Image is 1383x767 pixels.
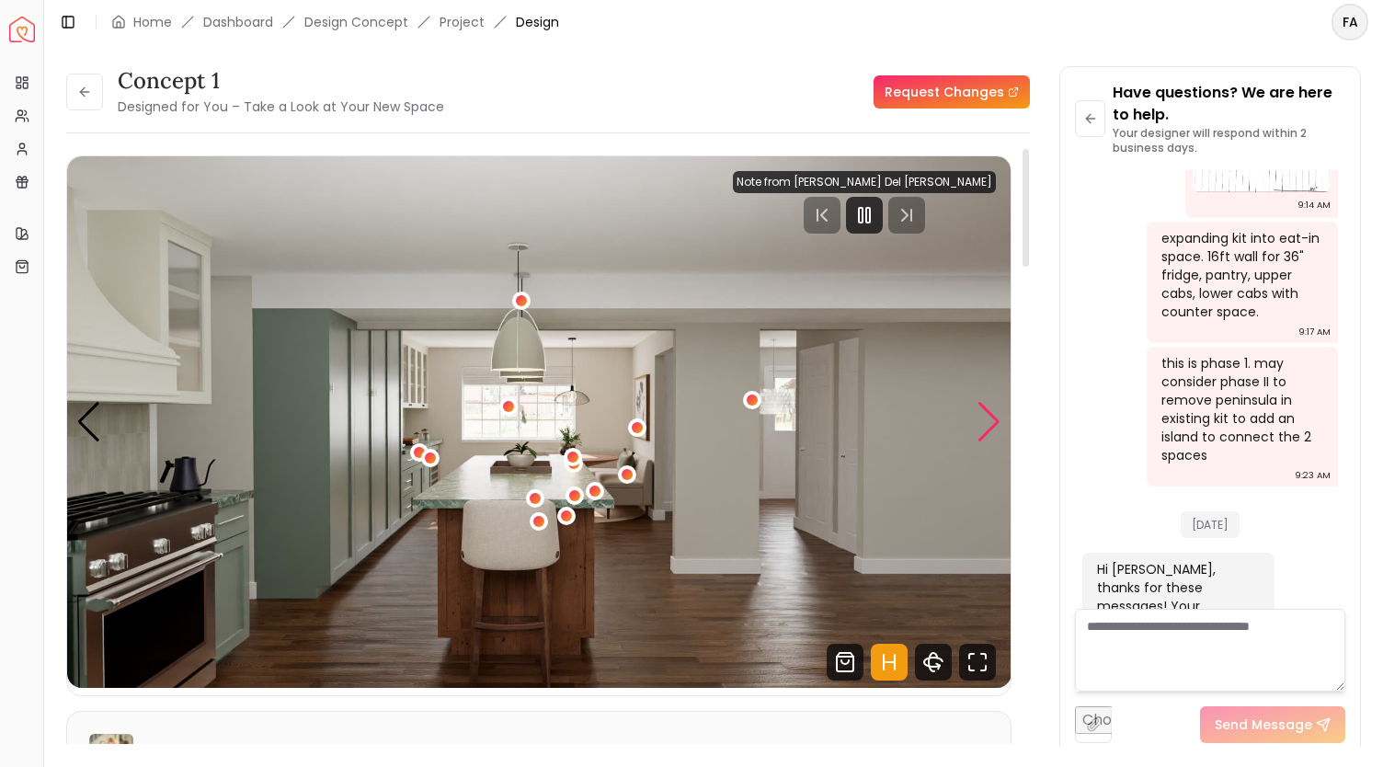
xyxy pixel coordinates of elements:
[871,644,908,681] svg: Hotspots Toggle
[1297,196,1331,214] div: 9:14 AM
[1161,354,1320,464] div: this is phase 1. may consider phase II to remove peninsula in existing kit to add an island to co...
[1295,466,1331,485] div: 9:23 AM
[440,13,485,31] a: Project
[67,156,1012,688] div: 1 / 5
[1181,511,1240,538] span: [DATE]
[1113,126,1345,155] p: Your designer will respond within 2 business days.
[1097,560,1256,652] div: Hi [PERSON_NAME], thanks for these messages! Your designer will reach out to you shortly.
[118,97,444,116] small: Designed for You – Take a Look at Your New Space
[9,17,35,42] a: Spacejoy
[1113,82,1345,126] p: Have questions? We are here to help.
[1298,323,1331,341] div: 9:17 AM
[76,402,101,442] div: Previous slide
[1332,4,1368,40] button: FA
[9,17,35,42] img: Spacejoy Logo
[203,13,273,31] a: Dashboard
[133,13,172,31] a: Home
[67,156,1012,688] img: Design Render 1
[874,75,1030,109] a: Request Changes
[304,13,408,31] li: Design Concept
[959,644,996,681] svg: Fullscreen
[111,13,559,31] nav: breadcrumb
[915,644,952,681] svg: 360 View
[977,402,1001,442] div: Next slide
[733,171,996,193] div: Note from [PERSON_NAME] Del [PERSON_NAME]
[67,156,1011,688] div: Carousel
[118,66,444,96] h3: concept 1
[853,204,875,226] svg: Pause
[1161,229,1320,321] div: expanding kit into eat-in space. 16ft wall for 36" fridge, pantry, upper cabs, lower cabs with co...
[1333,6,1366,39] span: FA
[516,13,559,31] span: Design
[827,644,863,681] svg: Shop Products from this design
